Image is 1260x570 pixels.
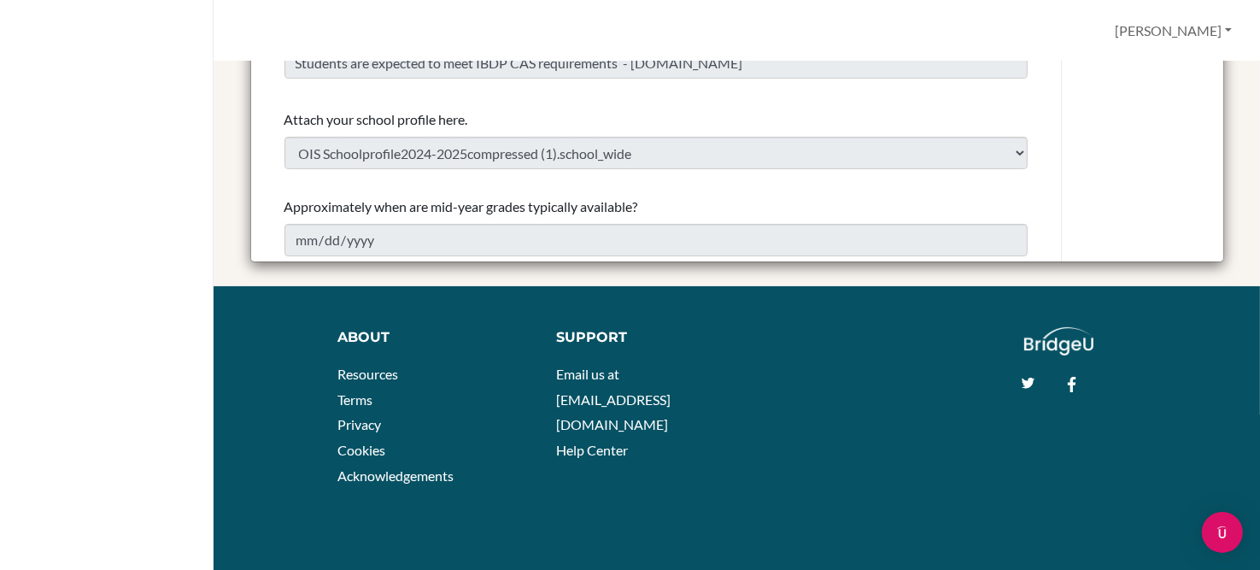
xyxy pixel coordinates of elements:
a: Acknowledgements [337,467,454,484]
a: Privacy [337,416,381,432]
a: Cookies [337,442,385,458]
a: Terms [337,391,372,408]
button: [PERSON_NAME] [1107,15,1239,47]
div: Open Intercom Messenger [1202,512,1243,553]
span: Approximately when are mid-year grades typically available? [284,198,638,214]
div: Support [556,327,720,348]
a: Resources [337,366,398,382]
img: logo_white@2x-f4f0deed5e89b7ecb1c2cc34c3e3d731f90f0f143d5ea2071677605dd97b5244.png [1024,327,1093,356]
div: About [337,327,518,348]
a: Help Center [556,442,628,458]
span: Attach your school profile here. [284,111,468,127]
a: Email us at [EMAIL_ADDRESS][DOMAIN_NAME] [556,366,671,432]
